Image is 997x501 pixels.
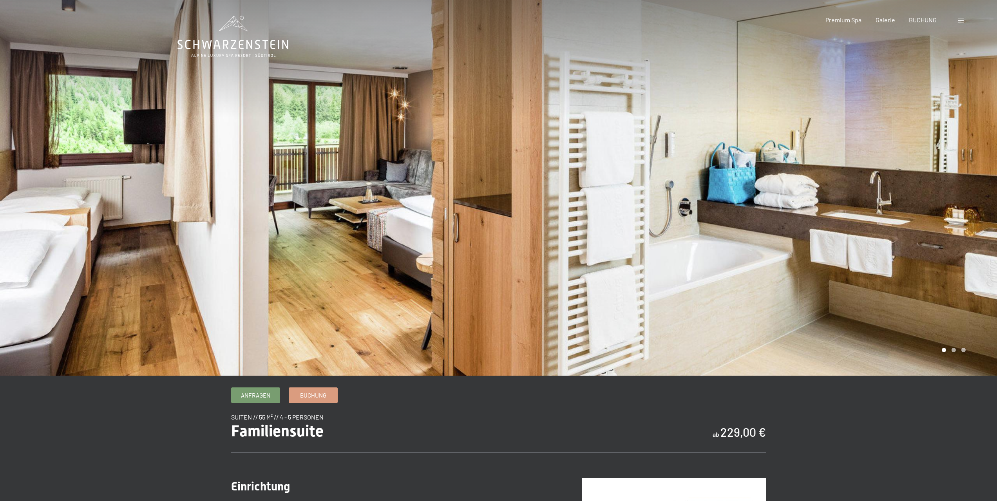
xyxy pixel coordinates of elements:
[876,16,895,24] a: Galerie
[300,392,326,399] font: Buchung
[909,16,937,24] a: BUCHUNG
[231,479,290,493] font: Einrichtung
[231,422,324,440] font: Familiensuite
[825,16,861,24] a: Premium Spa
[289,388,337,403] a: Buchung
[720,425,766,439] font: 229,00 €
[232,388,280,403] a: Anfragen
[231,413,324,421] font: Suiten // 55 m² // 4 - 5 Personen
[241,392,270,399] font: Anfragen
[713,430,719,438] font: ab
